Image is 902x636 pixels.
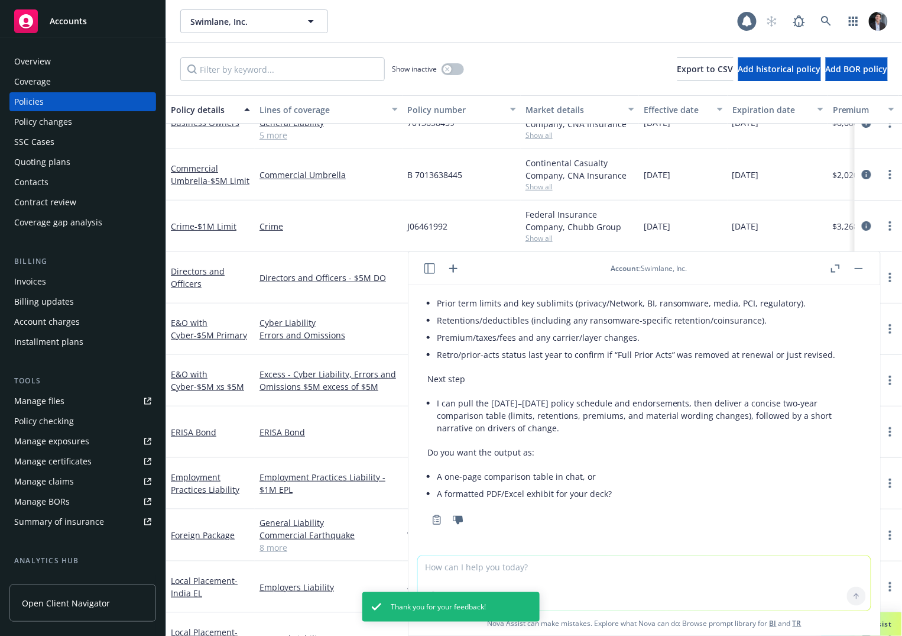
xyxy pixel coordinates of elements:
[259,581,398,593] a: Employers Liability
[525,233,634,243] span: Show all
[14,272,46,291] div: Invoices
[815,9,838,33] a: Search
[9,133,156,151] a: SSC Cases
[833,169,871,181] span: $2,020.00
[171,163,249,186] a: Commercial Umbrella
[9,112,156,131] a: Policy changes
[9,555,156,567] div: Analytics hub
[194,330,247,341] span: - $5M Primary
[9,452,156,471] a: Manage certificates
[407,529,462,541] span: WP716772397
[194,221,236,232] span: - $1M Limit
[9,5,156,38] a: Accounts
[14,572,112,590] div: Loss summary generator
[521,95,639,124] button: Market details
[826,57,888,81] button: Add BOR policy
[259,529,398,541] a: Commercial Earthquake
[883,322,897,336] a: more
[828,95,899,124] button: Premium
[770,618,777,628] a: BI
[842,9,865,33] a: Switch app
[525,208,634,233] div: Federal Insurance Company, Chubb Group
[793,618,802,628] a: TR
[190,15,293,28] span: Swimlane, Inc.
[14,472,74,491] div: Manage claims
[9,272,156,291] a: Invoices
[9,412,156,431] a: Policy checking
[883,580,897,594] a: more
[9,153,156,172] a: Quoting plans
[437,485,861,502] li: A formatted PDF/Excel exhibit for your deck?
[883,270,897,285] a: more
[180,9,328,33] button: Swimlane, Inc.
[407,477,453,490] span: EKI3559090
[14,432,89,451] div: Manage exposures
[407,426,450,438] span: 107325165
[525,130,634,140] span: Show all
[732,104,810,116] div: Expiration date
[403,95,521,124] button: Policy number
[9,193,156,212] a: Contract review
[525,157,634,182] div: Continental Casualty Company, CNA Insurance
[14,153,70,172] div: Quoting plans
[14,193,76,212] div: Contract review
[738,63,821,75] span: Add historical policy
[732,220,759,233] span: [DATE]
[171,575,238,599] a: Local Placement
[9,432,156,451] span: Manage exposures
[407,323,471,335] span: ESN0040236687
[259,272,398,284] a: Directors and Officers - $5M DO
[449,512,468,528] button: Thumbs down
[14,133,54,151] div: SSC Cases
[14,72,51,91] div: Coverage
[9,512,156,531] a: Summary of insurance
[677,63,734,75] span: Export to CSV
[427,373,861,385] p: Next step
[9,292,156,311] a: Billing updates
[171,104,237,116] div: Policy details
[9,492,156,511] a: Manage BORs
[407,220,447,233] span: J06461992
[14,512,104,531] div: Summary of insurance
[437,395,861,437] li: I can pull the [DATE]–[DATE] policy schedule and endorsements, then deliver a concise two-year co...
[14,52,51,71] div: Overview
[171,427,216,438] a: ERISA Bond
[437,312,861,329] li: Retentions/deductibles (including any ransomware-specific retention/coinsurance).
[259,104,385,116] div: Lines of coverage
[14,292,74,311] div: Billing updates
[611,263,639,273] span: Account
[9,256,156,267] div: Billing
[883,425,897,439] a: more
[883,167,897,182] a: more
[14,312,80,331] div: Account charges
[732,169,759,181] span: [DATE]
[259,220,398,233] a: Crime
[413,611,875,635] span: Nova Assist can make mistakes. Explore what Nova can do: Browse prompt library for and
[259,471,398,496] a: Employment Practices Liability - $1M EPL
[437,346,861,363] li: Retro/prior-acts status last year to confirm if “Full Prior Acts” was removed at renewal or just ...
[50,17,87,26] span: Accounts
[14,452,92,471] div: Manage certificates
[611,263,687,273] div: : Swimlane, Inc.
[171,221,236,232] a: Crime
[259,426,398,438] a: ERISA Bond
[407,104,503,116] div: Policy number
[407,581,501,593] span: 4010/386507299/00/000
[760,9,784,33] a: Start snowing
[639,95,728,124] button: Effective date
[9,173,156,192] a: Contacts
[392,64,437,74] span: Show inactive
[9,472,156,491] a: Manage claims
[14,332,83,351] div: Installment plans
[194,381,244,392] span: - $5M xs $5M
[525,104,621,116] div: Market details
[787,9,811,33] a: Report a Bug
[883,528,897,543] a: more
[171,317,247,341] a: E&O with Cyber
[171,530,235,541] a: Foreign Package
[22,597,110,609] span: Open Client Navigator
[259,329,398,341] a: Errors and Omissions
[437,329,861,346] li: Premium/taxes/fees and any carrier/layer changes.
[14,92,44,111] div: Policies
[259,368,398,393] a: Excess - Cyber Liability, Errors and Omissions $5M excess of $5M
